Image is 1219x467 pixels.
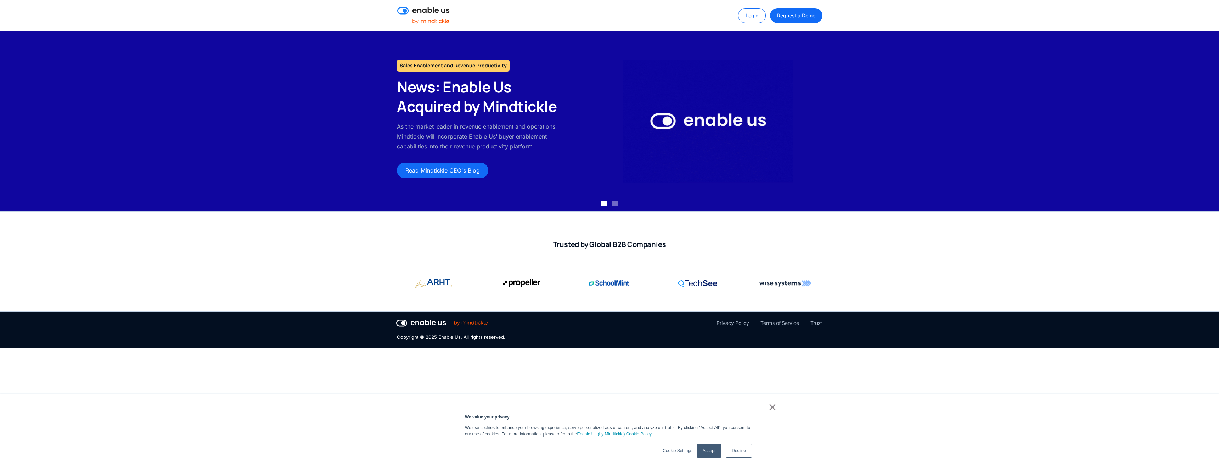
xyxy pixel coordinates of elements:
[465,424,754,437] p: We use cookies to enhance your browsing experience, serve personalized ads or content, and analyz...
[738,8,766,23] a: Login
[589,276,630,290] img: SchoolMint corporate logo
[397,77,566,116] h2: News: Enable Us Acquired by Mindtickle
[717,319,749,327] a: Privacy Policy
[415,276,453,291] img: Propeller Aero corporate logo
[663,448,692,454] a: Cookie Settings
[759,276,811,290] img: Wise Systems corporate logo
[726,444,752,458] a: Decline
[697,444,721,458] a: Accept
[577,431,652,437] a: Enable Us (by Mindtickle) Cookie Policy
[612,201,618,206] div: Show slide 2 of 2
[465,415,510,420] strong: We value your privacy
[397,163,488,178] a: Read Mindtickle CEO's Blog
[623,60,793,183] img: Enable Us by Mindtickle
[810,319,822,327] a: Trust
[768,404,777,410] a: ×
[770,8,822,23] a: Request a Demo
[503,276,540,290] img: Propeller Aero corporate logo
[760,319,799,327] a: Terms of Service
[397,122,566,151] p: As the market leader in revenue enablement and operations, Mindtickle will incorporate Enable Us'...
[601,201,607,206] div: Show slide 1 of 2
[678,276,717,290] img: RingCentral corporate logo
[397,60,510,72] h1: Sales Enablement and Revenue Productivity
[397,334,505,341] div: Copyright © 2025 Enable Us. All rights reserved.
[397,240,822,249] h2: Trusted by Global B2B Companies
[1191,31,1219,211] div: next slide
